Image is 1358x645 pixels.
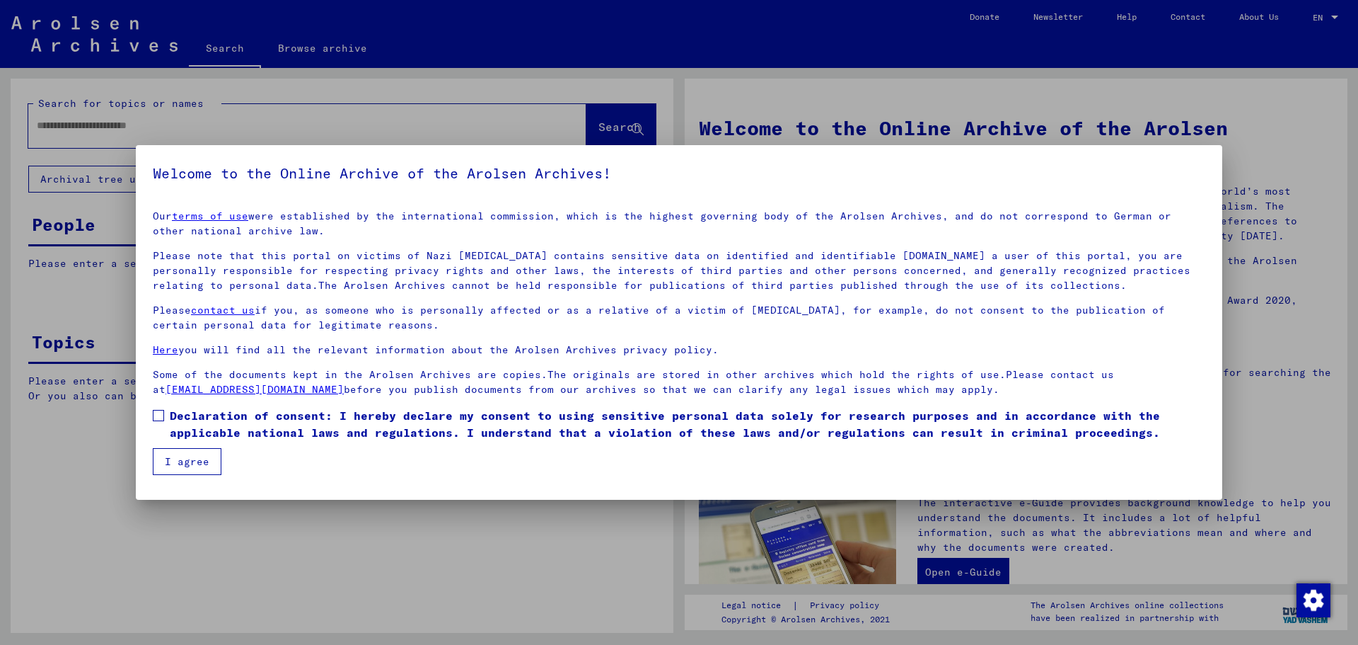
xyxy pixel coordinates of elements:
div: Change consent [1296,583,1330,617]
a: contact us [191,304,255,316]
span: Declaration of consent: I hereby declare my consent to using sensitive personal data solely for r... [170,407,1205,441]
a: Here [153,343,178,356]
h5: Welcome to the Online Archive of the Arolsen Archives! [153,162,1205,185]
p: you will find all the relevant information about the Arolsen Archives privacy policy. [153,343,1205,358]
img: Change consent [1296,583,1330,617]
p: Some of the documents kept in the Arolsen Archives are copies.The originals are stored in other a... [153,367,1205,397]
p: Please if you, as someone who is personally affected or as a relative of a victim of [MEDICAL_DAT... [153,303,1205,333]
p: Our were established by the international commission, which is the highest governing body of the ... [153,209,1205,239]
a: [EMAIL_ADDRESS][DOMAIN_NAME] [166,383,344,396]
button: I agree [153,448,221,475]
a: terms of use [172,210,248,222]
p: Please note that this portal on victims of Nazi [MEDICAL_DATA] contains sensitive data on identif... [153,249,1205,293]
